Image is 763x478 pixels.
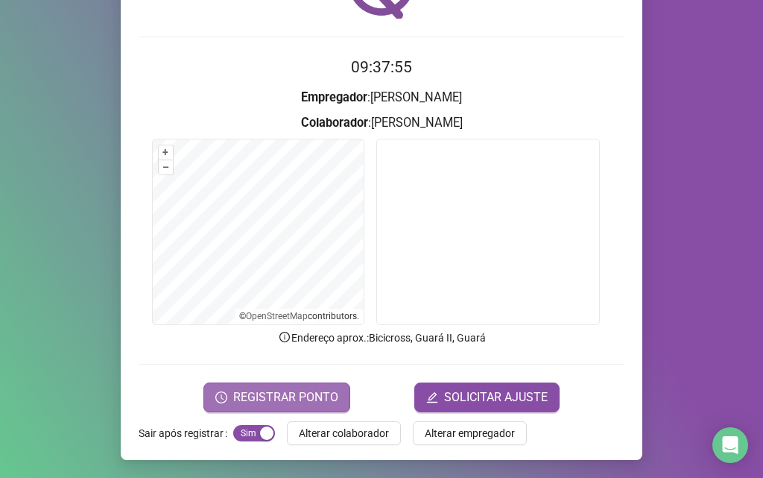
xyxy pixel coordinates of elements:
[414,383,560,412] button: editSOLICITAR AJUSTE
[413,421,527,445] button: Alterar empregador
[287,421,401,445] button: Alterar colaborador
[239,311,359,321] li: © contributors.
[426,391,438,403] span: edit
[159,160,173,174] button: –
[139,88,624,107] h3: : [PERSON_NAME]
[301,116,368,130] strong: Colaborador
[203,383,350,412] button: REGISTRAR PONTO
[712,427,748,463] div: Open Intercom Messenger
[299,425,389,441] span: Alterar colaborador
[215,391,227,403] span: clock-circle
[233,389,338,406] span: REGISTRAR PONTO
[139,421,233,445] label: Sair após registrar
[425,425,515,441] span: Alterar empregador
[444,389,548,406] span: SOLICITAR AJUSTE
[246,311,308,321] a: OpenStreetMap
[139,113,624,133] h3: : [PERSON_NAME]
[159,145,173,160] button: +
[351,58,412,76] time: 09:37:55
[301,90,367,104] strong: Empregador
[139,330,624,346] p: Endereço aprox. : Bicicross, Guará II, Guará
[278,330,291,344] span: info-circle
